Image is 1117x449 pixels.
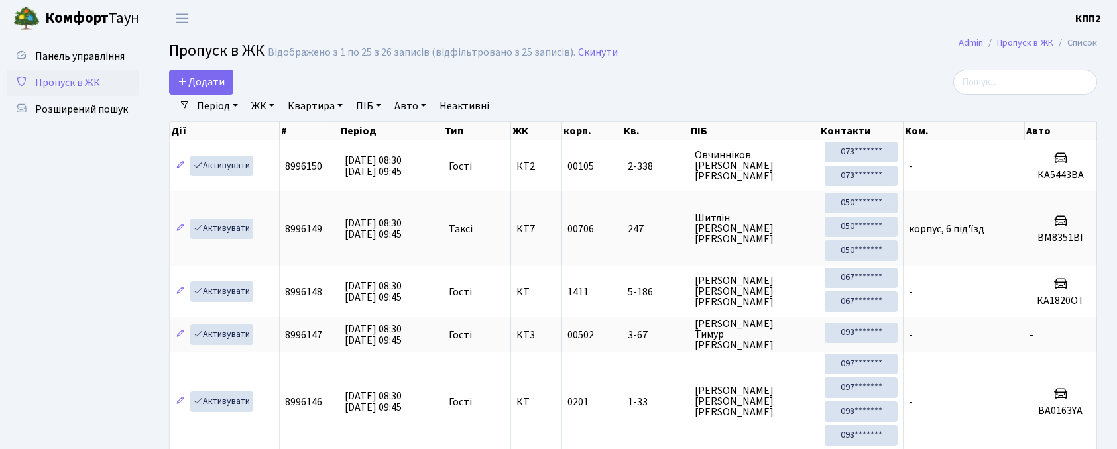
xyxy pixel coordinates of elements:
[449,397,472,407] span: Гості
[628,161,683,172] span: 2-338
[567,159,594,174] span: 00105
[246,95,280,117] a: ЖК
[909,328,913,342] span: -
[192,95,243,117] a: Період
[689,122,819,140] th: ПІБ
[166,7,199,29] button: Переключити навігацію
[178,75,225,89] span: Додати
[1029,232,1091,244] h5: BM8351BI
[449,287,472,297] span: Гості
[449,330,472,340] span: Гості
[516,161,557,172] span: КТ2
[190,219,253,239] a: Активувати
[190,391,253,412] a: Активувати
[285,395,322,409] span: 8996146
[282,95,348,117] a: Квартира
[695,319,813,350] span: [PERSON_NAME] Тимур [PERSON_NAME]
[345,322,402,348] span: [DATE] 08:30 [DATE] 09:45
[1025,122,1098,140] th: Авто
[1029,328,1033,342] span: -
[909,159,913,174] span: -
[695,275,813,307] span: [PERSON_NAME] [PERSON_NAME] [PERSON_NAME]
[190,324,253,345] a: Активувати
[434,95,495,117] a: Неактивні
[567,285,589,299] span: 1411
[904,122,1025,140] th: Ком.
[285,159,322,174] span: 8996150
[567,395,589,409] span: 0201
[45,7,109,28] b: Комфорт
[1029,405,1091,417] h5: BA0163YA
[170,122,280,140] th: Дії
[695,150,813,181] span: Овчинніков [PERSON_NAME] [PERSON_NAME]
[567,328,594,342] span: 00502
[449,224,473,234] span: Таксі
[389,95,432,117] a: Авто
[13,5,40,32] img: logo.png
[45,7,139,30] span: Таун
[516,330,557,340] span: КТ3
[909,285,913,299] span: -
[443,122,510,140] th: Тип
[909,222,984,236] span: корпус, 6 під'їзд
[339,122,443,140] th: Період
[345,216,402,242] span: [DATE] 08:30 [DATE] 09:45
[997,36,1053,50] a: Пропуск в ЖК
[939,29,1117,57] nav: breadcrumb
[285,328,322,342] span: 8996147
[285,222,322,236] span: 8996149
[7,96,139,123] a: Розширений пошук
[169,39,265,62] span: Пропуск в ЖК
[7,70,139,96] a: Пропуск в ЖК
[280,122,339,140] th: #
[628,330,683,340] span: 3-67
[449,161,472,172] span: Гості
[511,122,563,140] th: ЖК
[345,153,402,179] span: [DATE] 08:30 [DATE] 09:45
[285,285,322,299] span: 8996148
[959,36,983,50] a: Admin
[695,385,813,417] span: [PERSON_NAME] [PERSON_NAME] [PERSON_NAME]
[516,287,557,297] span: КТ
[169,70,233,95] a: Додати
[1029,169,1091,181] h5: КА5443ВА
[562,122,622,140] th: корп.
[7,43,139,70] a: Панель управління
[516,224,557,234] span: КТ7
[1075,11,1101,26] a: КПП2
[345,389,402,415] span: [DATE] 08:30 [DATE] 09:45
[628,224,683,234] span: 247
[909,395,913,409] span: -
[516,397,557,407] span: КТ
[1029,295,1091,307] h5: КА1820ОТ
[1075,11,1101,26] b: КПП2
[953,70,1097,95] input: Пошук...
[268,46,575,59] div: Відображено з 1 по 25 з 26 записів (відфільтровано з 25 записів).
[578,46,618,59] a: Скинути
[35,49,125,64] span: Панель управління
[190,281,253,302] a: Активувати
[1053,36,1097,50] li: Список
[345,279,402,305] span: [DATE] 08:30 [DATE] 09:45
[628,397,683,407] span: 1-33
[567,222,594,236] span: 00706
[351,95,386,117] a: ПІБ
[819,122,904,140] th: Контакти
[35,75,100,90] span: Пропуск в ЖК
[628,287,683,297] span: 5-186
[622,122,689,140] th: Кв.
[695,213,813,244] span: Шитлін [PERSON_NAME] [PERSON_NAME]
[35,102,128,117] span: Розширений пошук
[190,156,253,176] a: Активувати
